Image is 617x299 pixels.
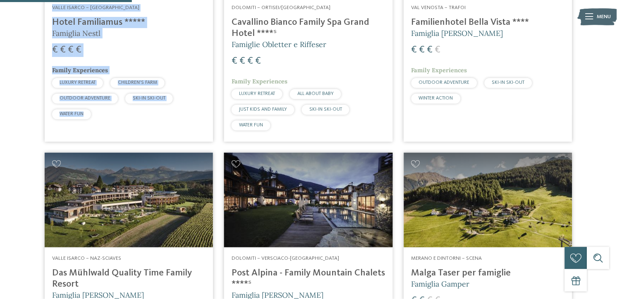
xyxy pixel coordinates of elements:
span: SKI-IN SKI-OUT [492,80,525,85]
span: Dolomiti – Ortisei/[GEOGRAPHIC_DATA] [232,5,330,10]
span: LUXURY RETREAT [239,91,275,96]
h4: Post Alpina - Family Mountain Chalets ****ˢ [232,268,385,290]
span: SKI-IN SKI-OUT [133,96,165,101]
img: Cercate un hotel per famiglie? Qui troverete solo i migliori! [45,153,213,247]
span: € [52,45,58,55]
span: Famiglia Nestl [52,28,100,38]
span: Valle Isarco – Naz-Sciaves [52,256,121,261]
h4: Das Mühlwald Quality Time Family Resort [52,268,206,290]
img: Cercate un hotel per famiglie? Qui troverete solo i migliori! [404,153,572,247]
span: € [68,45,74,55]
span: Valle Isarco – [GEOGRAPHIC_DATA] [52,5,139,10]
span: Merano e dintorni – Scena [411,256,482,261]
span: WATER FUN [60,112,84,116]
span: WATER FUN [239,123,263,128]
span: € [427,45,433,55]
span: € [239,56,245,66]
span: € [255,56,261,66]
span: Famiglie Obletter e Riffeser [232,40,326,49]
span: € [60,45,66,55]
span: € [419,45,425,55]
span: OUTDOOR ADVENTURE [60,96,110,101]
span: Family Experiences [52,66,108,74]
span: Family Experiences [232,78,287,85]
span: € [247,56,253,66]
span: Val Venosta – Trafoi [411,5,466,10]
span: € [411,45,417,55]
span: WINTER ACTION [419,96,453,101]
span: OUTDOOR ADVENTURE [419,80,470,85]
h4: Familienhotel Bella Vista **** [411,17,565,28]
img: Post Alpina - Family Mountain Chalets ****ˢ [224,153,392,247]
span: ALL ABOUT BABY [297,91,334,96]
span: LUXURY RETREAT [60,80,96,85]
span: Dolomiti – Versciaco-[GEOGRAPHIC_DATA] [232,256,339,261]
span: JUST KIDS AND FAMILY [239,107,287,112]
span: € [76,45,81,55]
h4: Cavallino Bianco Family Spa Grand Hotel ****ˢ [232,17,385,39]
span: € [435,45,441,55]
span: SKI-IN SKI-OUT [309,107,342,112]
span: Famiglia Gamper [411,279,470,289]
span: € [232,56,237,66]
span: Famiglia [PERSON_NAME] [411,28,503,38]
h4: Malga Taser per famiglie [411,268,565,279]
span: CHILDREN’S FARM [118,80,157,85]
span: Family Experiences [411,66,467,74]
